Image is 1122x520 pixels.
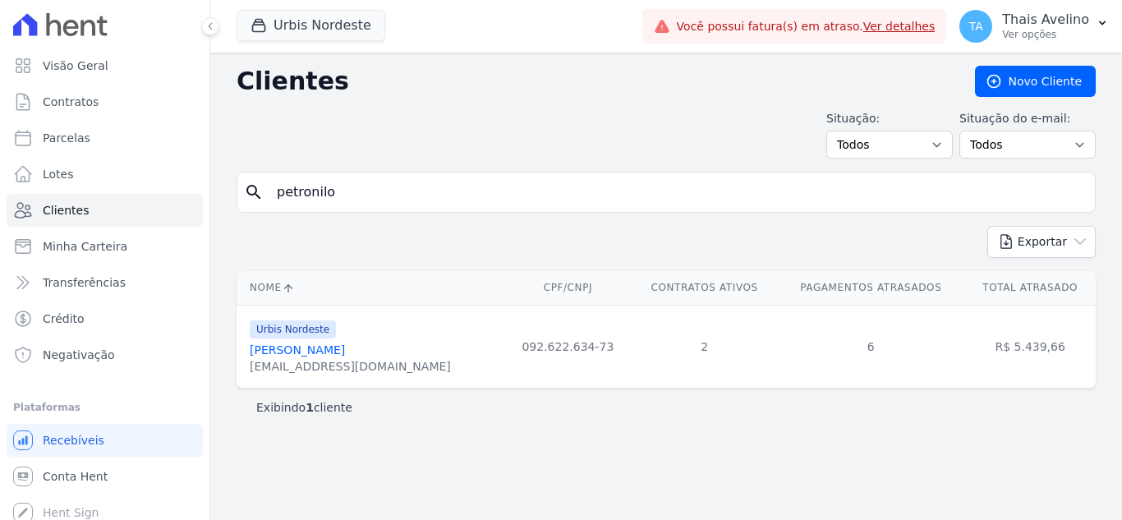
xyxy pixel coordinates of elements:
button: Urbis Nordeste [237,10,385,41]
span: Contratos [43,94,99,110]
b: 1 [306,401,314,414]
input: Buscar por nome, CPF ou e-mail [267,176,1088,209]
label: Situação: [826,110,953,127]
td: 2 [632,305,777,388]
a: Crédito [7,302,203,335]
span: Recebíveis [43,432,104,449]
th: Nome [237,271,504,305]
span: Crédito [43,311,85,327]
span: Visão Geral [43,58,108,74]
span: Você possui fatura(s) em atraso. [677,18,936,35]
button: TA Thais Avelino Ver opções [946,3,1122,49]
th: CPF/CNPJ [504,271,632,305]
a: Clientes [7,194,203,227]
a: Conta Hent [7,460,203,493]
a: Transferências [7,266,203,299]
td: R$ 5.439,66 [964,305,1096,388]
th: Pagamentos Atrasados [777,271,964,305]
span: Minha Carteira [43,238,127,255]
a: [PERSON_NAME] [250,343,345,357]
a: Minha Carteira [7,230,203,263]
a: Contratos [7,85,203,118]
p: Exibindo cliente [256,399,352,416]
span: TA [969,21,983,32]
span: Urbis Nordeste [250,320,336,338]
span: Conta Hent [43,468,108,485]
a: Lotes [7,158,203,191]
a: Novo Cliente [975,66,1096,97]
a: Ver detalhes [863,20,936,33]
a: Negativação [7,338,203,371]
td: 6 [777,305,964,388]
button: Exportar [987,226,1096,258]
h2: Clientes [237,67,949,96]
label: Situação do e-mail: [959,110,1096,127]
th: Contratos Ativos [632,271,777,305]
span: Transferências [43,274,126,291]
span: Clientes [43,202,89,219]
span: Parcelas [43,130,90,146]
a: Recebíveis [7,424,203,457]
p: Thais Avelino [1002,12,1089,28]
span: Lotes [43,166,74,182]
div: [EMAIL_ADDRESS][DOMAIN_NAME] [250,358,451,375]
a: Visão Geral [7,49,203,82]
p: Ver opções [1002,28,1089,41]
td: 092.622.634-73 [504,305,632,388]
th: Total Atrasado [964,271,1096,305]
div: Plataformas [13,398,196,417]
span: Negativação [43,347,115,363]
a: Parcelas [7,122,203,154]
i: search [244,182,264,202]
